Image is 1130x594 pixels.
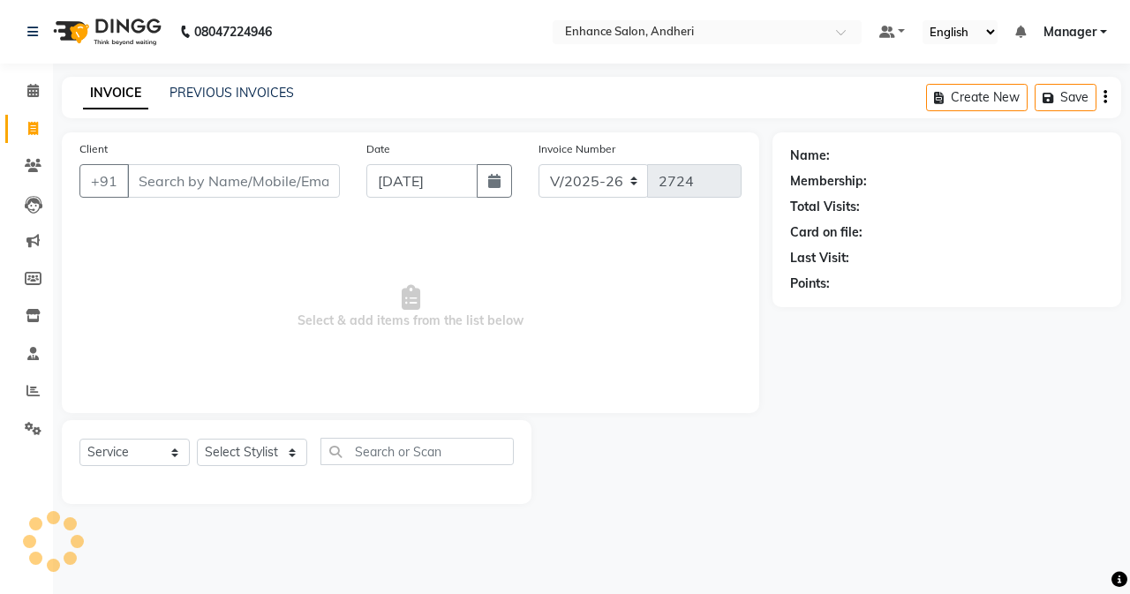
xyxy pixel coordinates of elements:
[539,141,615,157] label: Invoice Number
[790,198,860,216] div: Total Visits:
[79,164,129,198] button: +91
[320,438,514,465] input: Search or Scan
[926,84,1028,111] button: Create New
[83,78,148,109] a: INVOICE
[1043,23,1096,41] span: Manager
[790,172,867,191] div: Membership:
[79,141,108,157] label: Client
[45,7,166,56] img: logo
[127,164,340,198] input: Search by Name/Mobile/Email/Code
[790,249,849,267] div: Last Visit:
[790,274,830,293] div: Points:
[169,85,294,101] a: PREVIOUS INVOICES
[79,219,742,395] span: Select & add items from the list below
[366,141,390,157] label: Date
[790,147,830,165] div: Name:
[194,7,272,56] b: 08047224946
[790,223,863,242] div: Card on file:
[1035,84,1096,111] button: Save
